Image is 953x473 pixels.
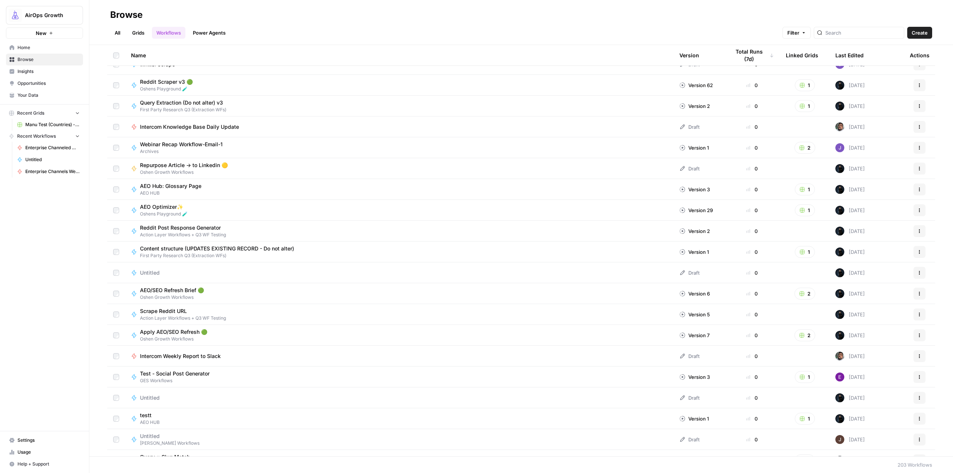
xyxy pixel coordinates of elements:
[835,456,844,465] img: mae98n22be7w2flmvint2g1h8u9g
[787,29,799,36] span: Filter
[835,289,865,298] div: [DATE]
[131,269,667,277] a: Untitled
[835,456,865,465] div: [DATE]
[140,377,216,384] span: GES Workflows
[730,102,774,110] div: 0
[6,77,83,89] a: Opportunities
[835,331,844,340] img: mae98n22be7w2flmvint2g1h8u9g
[131,394,667,402] a: Untitled
[679,227,710,235] div: Version 2
[730,290,774,297] div: 0
[835,352,844,361] img: u93l1oyz1g39q1i4vkrv6vz0p6p4
[140,78,193,86] span: Reddit Scraper v3 🟢
[907,27,932,39] button: Create
[835,373,865,381] div: [DATE]
[730,332,774,339] div: 0
[835,393,865,402] div: [DATE]
[730,227,774,235] div: 0
[25,168,80,175] span: Enterprise Channels Weekly Outreach
[131,45,667,65] div: Name
[679,290,710,297] div: Version 6
[128,27,149,39] a: Grids
[25,156,80,163] span: Untitled
[730,144,774,151] div: 0
[730,311,774,318] div: 0
[17,449,80,456] span: Usage
[730,123,774,131] div: 0
[14,119,83,131] a: Manu Test (Countries) - Grid
[17,80,80,87] span: Opportunities
[679,269,699,277] div: Draft
[131,352,667,360] a: Intercom Weekly Report to Slack
[14,166,83,178] a: Enterprise Channels Weekly Outreach
[6,434,83,446] a: Settings
[14,142,83,154] a: Enterprise Channeled Weekly Outreach (OLD)
[679,82,713,89] div: Version 62
[140,162,228,169] span: Repurpose Article -> to Linkedin 🟡
[6,458,83,470] button: Help + Support
[730,165,774,172] div: 0
[898,461,932,469] div: 203 Workflows
[835,227,844,236] img: mae98n22be7w2flmvint2g1h8u9g
[730,248,774,256] div: 0
[835,331,865,340] div: [DATE]
[730,415,774,422] div: 0
[835,102,865,111] div: [DATE]
[679,165,699,172] div: Draft
[835,310,844,319] img: mae98n22be7w2flmvint2g1h8u9g
[25,144,80,151] span: Enterprise Channeled Weekly Outreach (OLD)
[835,393,844,402] img: mae98n22be7w2flmvint2g1h8u9g
[9,9,22,22] img: AirOps Growth Logo
[679,415,709,422] div: Version 1
[835,289,844,298] img: mae98n22be7w2flmvint2g1h8u9g
[140,211,189,217] span: Oshens Playground 🧪
[730,186,774,193] div: 0
[730,352,774,360] div: 0
[6,28,83,39] button: New
[730,207,774,214] div: 0
[140,294,210,301] span: Oshen Growth Workflows
[140,370,210,377] span: Test - Social Post Generator
[131,432,667,447] a: Untitled[PERSON_NAME] Workflows
[835,122,844,131] img: u93l1oyz1g39q1i4vkrv6vz0p6p4
[835,143,844,152] img: ubsf4auoma5okdcylokeqxbo075l
[835,164,844,173] img: mae98n22be7w2flmvint2g1h8u9g
[17,461,80,467] span: Help + Support
[140,394,160,402] span: Untitled
[794,142,815,154] button: 2
[131,245,667,259] a: Content structure (UPDATES EXISTING RECORD - Do not alter)First Party Research Q3 (Extraction WFs)
[6,54,83,65] a: Browse
[679,373,710,381] div: Version 3
[835,185,844,194] img: mae98n22be7w2flmvint2g1h8u9g
[786,45,818,65] div: Linked Grids
[140,231,227,238] span: Action Layer Workflows + Q3 WF Testing
[835,81,865,90] div: [DATE]
[835,352,865,361] div: [DATE]
[36,29,47,37] span: New
[17,44,80,51] span: Home
[131,287,667,301] a: AEO/SEO Refresh Brief 🟢Oshen Growth Workflows
[140,287,204,294] span: AEO/SEO Refresh Brief 🟢
[825,29,901,36] input: Search
[140,419,160,426] span: AEO HUB
[131,123,667,131] a: Intercom Knowledge Base Daily Update
[140,269,160,277] span: Untitled
[6,65,83,77] a: Insights
[912,29,928,36] span: Create
[835,247,865,256] div: [DATE]
[795,371,815,383] button: 1
[795,79,815,91] button: 1
[131,307,667,322] a: Scrape Reddit URLAction Layer Workflows + Q3 WF Testing
[794,288,815,300] button: 2
[835,435,844,444] img: w6h4euusfoa7171vz6jrctgb7wlt
[6,89,83,101] a: Your Data
[795,100,815,112] button: 1
[679,352,699,360] div: Draft
[140,190,207,196] span: AEO HUB
[835,143,865,152] div: [DATE]
[835,414,865,423] div: [DATE]
[835,81,844,90] img: mae98n22be7w2flmvint2g1h8u9g
[835,227,865,236] div: [DATE]
[835,206,865,215] div: [DATE]
[140,453,220,461] span: Query<>Slug Match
